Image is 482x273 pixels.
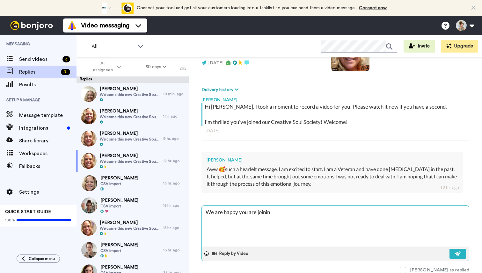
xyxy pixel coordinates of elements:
button: 30 days [133,61,179,73]
span: QUICK START GUIDE [5,210,51,214]
span: Replies [19,68,58,76]
div: Aww 🥰such a hearfelt message. I am excited to start. I am a Veteran and have done [MEDICAL_DATA] ... [207,166,458,188]
button: Export all results that match these filters now. [179,62,187,72]
div: 12 hr. ago [440,184,459,191]
button: Collapse menu [17,255,60,263]
img: vm-color.svg [67,20,77,31]
span: CSV import [100,181,138,186]
span: All assignees [90,61,116,73]
img: export.svg [180,65,186,70]
div: [PERSON_NAME] [207,157,458,163]
span: [PERSON_NAME] [100,175,138,181]
div: 13 hr. ago [163,181,186,186]
span: Workspaces [19,150,77,157]
span: Welcome this new Creative Soul Society Member! [100,226,160,231]
div: 9 hr. ago [163,136,186,141]
span: Settings [19,188,77,196]
span: Send videos [19,55,60,63]
a: [PERSON_NAME]CSV import13 hr. ago [77,172,189,194]
div: 15 hr. ago [163,203,186,208]
img: fb03582a-64fd-4d24-818a-d3474eeac1fe-thumb.jpg [81,131,97,147]
span: [PERSON_NAME] [100,153,160,159]
div: Replies [77,76,189,83]
span: Share library [19,137,77,145]
img: 0aa5dec2-6f68-4306-9e77-949ba3e24288-thumb.jpg [81,198,97,213]
span: Video messaging [81,21,129,30]
a: Connect now [359,6,387,10]
button: Reply by Video [211,249,250,258]
img: e4efc61e-34cf-4b82-9c28-ca2ca6e11277-thumb.jpg [81,175,97,191]
span: Connect your tool and get all your customers loading into a tasklist so you can send them a video... [137,6,356,10]
div: [DATE] [205,127,465,134]
img: send-white.svg [455,251,462,256]
span: Collapse menu [29,256,55,261]
span: Welcome this new Creative Soul Society Member! [100,114,160,119]
span: [PERSON_NAME] [100,108,160,114]
span: Welcome this new Creative Soul Society Member! [100,92,160,97]
span: [PERSON_NAME] [100,130,160,137]
span: [PERSON_NAME] [100,219,160,226]
span: Message template [19,111,77,119]
span: All [91,43,134,50]
span: CSV import [100,204,138,209]
span: [PERSON_NAME] [100,242,138,248]
a: [PERSON_NAME]Welcome this new Creative Soul Society Member!15 hr. ago [77,217,189,239]
div: 10 min. ago [163,91,186,97]
img: 97753053-11dc-4c57-aef7-7687a7411422-thumb.jpg [81,242,97,258]
a: [PERSON_NAME]Welcome this new Creative Soul Society Member!9 hr. ago [77,127,189,150]
a: [PERSON_NAME]Welcome this new Creative Soul Society Member!1 hr. ago [77,105,189,127]
span: Welcome this new Creative Soul Society Member! [100,159,160,164]
span: CSV import [100,248,138,253]
div: 12 hr. ago [163,158,186,163]
span: 100% [5,218,15,223]
span: [PERSON_NAME] [100,86,160,92]
div: 16 hr. ago [163,248,186,253]
div: 15 hr. ago [163,225,186,230]
img: 33be7b00-b668-4e05-b951-aa1c9bc055b7-thumb.jpg [81,86,97,102]
div: 1 hr. ago [163,114,186,119]
div: 81 [61,69,70,75]
img: 947ffa02-eef5-4e2a-a223-ccfc14ca0ffc-thumb.jpg [81,153,97,169]
div: 3 [62,56,70,62]
span: Integrations [19,124,64,132]
button: All assignees [78,58,133,76]
span: [PERSON_NAME] [100,264,138,270]
img: 2df7aa72-d82e-4ef3-9375-de8b8ca1f24e-thumb.jpg [81,108,97,124]
div: Hi [PERSON_NAME], I took a moment to record a video for you! Please watch it now if you have a se... [205,103,468,126]
div: [PERSON_NAME] [201,93,469,103]
a: [PERSON_NAME]CSV import16 hr. ago [77,239,189,261]
span: Results [19,81,77,89]
span: Welcome this new Creative Soul Society Member! [100,137,160,142]
span: [PERSON_NAME] [100,197,138,204]
span: Fallbacks [19,162,77,170]
button: Delivery history [201,86,240,93]
a: [PERSON_NAME]CSV import15 hr. ago [77,194,189,217]
a: [PERSON_NAME]Welcome this new Creative Soul Society Member!10 min. ago [77,83,189,105]
span: [DATE] [208,61,223,65]
button: Upgrade [441,40,478,53]
textarea: We are happy you are joinin [202,206,469,247]
img: bj-logo-header-white.svg [8,21,55,30]
a: [PERSON_NAME]Welcome this new Creative Soul Society Member!12 hr. ago [77,150,189,172]
div: animation [99,3,134,14]
button: Invite [404,40,435,53]
img: 81f3b4ee-378b-4ddd-adaa-3fc07b55fc8d-thumb.jpg [81,220,97,236]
